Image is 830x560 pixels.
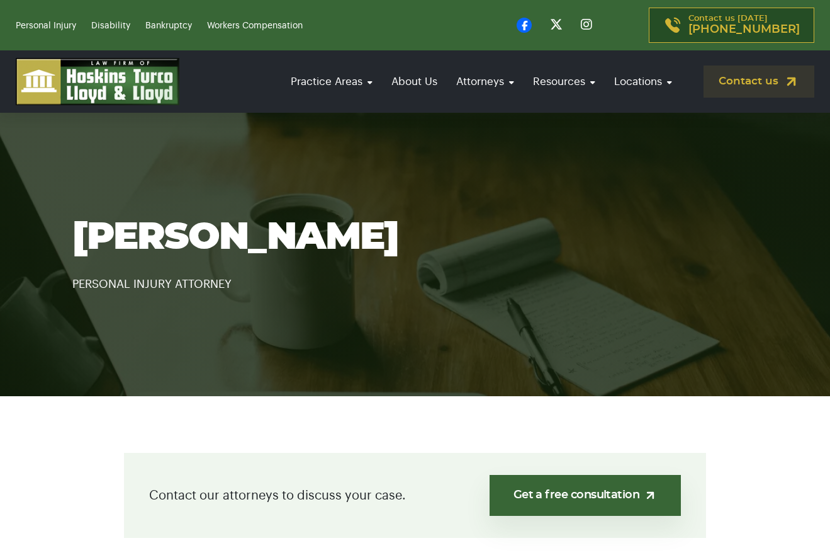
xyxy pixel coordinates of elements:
[207,21,303,30] a: Workers Compensation
[527,64,602,100] a: Resources
[385,64,444,100] a: About Us
[644,489,657,502] img: arrow-up-right-light.svg
[649,8,814,43] a: Contact us [DATE][PHONE_NUMBER]
[284,64,379,100] a: Practice Areas
[608,64,678,100] a: Locations
[124,453,706,538] div: Contact our attorneys to discuss your case.
[450,64,520,100] a: Attorneys
[16,21,76,30] a: Personal Injury
[72,278,232,290] span: PERSONAL INJURY ATTORNEY
[688,14,800,36] p: Contact us [DATE]
[91,21,130,30] a: Disability
[704,66,814,98] a: Contact us
[145,21,192,30] a: Bankruptcy
[16,58,179,105] img: logo
[490,475,681,516] a: Get a free consultation
[72,215,758,260] h1: [PERSON_NAME]
[688,23,800,36] span: [PHONE_NUMBER]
